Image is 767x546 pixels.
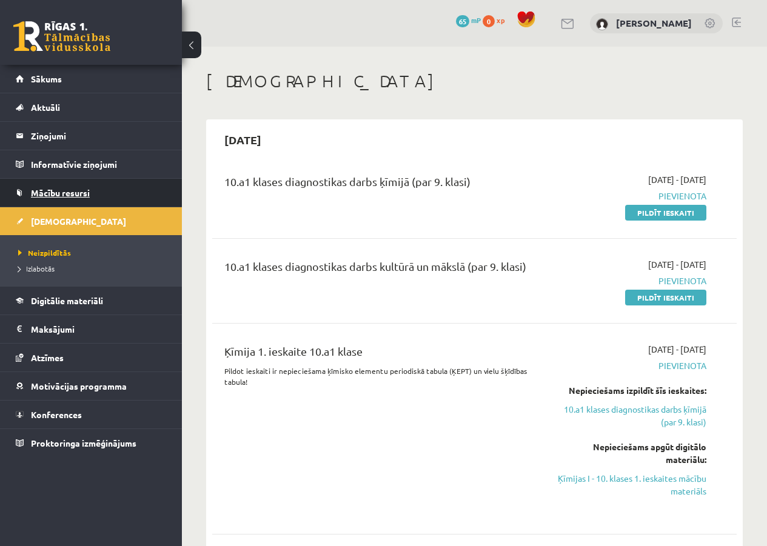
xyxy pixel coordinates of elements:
a: Ķīmijas I - 10. klases 1. ieskaites mācību materiāls [558,472,706,498]
a: Rīgas 1. Tālmācības vidusskola [13,21,110,52]
h2: [DATE] [212,125,273,154]
a: Pildīt ieskaiti [625,205,706,221]
a: Ziņojumi [16,122,167,150]
a: Sākums [16,65,167,93]
legend: Maksājumi [31,315,167,343]
span: Neizpildītās [18,248,71,258]
a: Maksājumi [16,315,167,343]
a: Atzīmes [16,344,167,371]
span: xp [497,15,504,25]
a: Proktoringa izmēģinājums [16,429,167,457]
span: Aktuāli [31,102,60,113]
a: Pildīt ieskaiti [625,290,706,305]
p: Pildot ieskaiti ir nepieciešama ķīmisko elementu periodiskā tabula (ĶEPT) un vielu šķīdības tabula! [224,365,540,387]
legend: Ziņojumi [31,122,167,150]
span: Izlabotās [18,264,55,273]
a: 0 xp [483,15,511,25]
span: 65 [456,15,469,27]
span: Atzīmes [31,352,64,363]
span: [DATE] - [DATE] [648,173,706,186]
span: Mācību resursi [31,187,90,198]
a: 10.a1 klases diagnostikas darbs ķīmijā (par 9. klasi) [558,403,706,428]
span: Pievienota [558,190,706,202]
h1: [DEMOGRAPHIC_DATA] [206,71,743,92]
a: Digitālie materiāli [16,287,167,315]
span: Pievienota [558,359,706,372]
a: [PERSON_NAME] [616,17,692,29]
div: 10.a1 klases diagnostikas darbs ķīmijā (par 9. klasi) [224,173,540,196]
a: Informatīvie ziņojumi [16,150,167,178]
span: mP [471,15,481,25]
a: Aktuāli [16,93,167,121]
img: Ilia Ganebnyi [596,18,608,30]
span: Motivācijas programma [31,381,127,391]
span: Sākums [31,73,62,84]
span: [DATE] - [DATE] [648,258,706,271]
legend: Informatīvie ziņojumi [31,150,167,178]
span: [DATE] - [DATE] [648,343,706,356]
div: Nepieciešams apgūt digitālo materiālu: [558,441,706,466]
div: Nepieciešams izpildīt šīs ieskaites: [558,384,706,397]
span: Digitālie materiāli [31,295,103,306]
a: Mācību resursi [16,179,167,207]
a: Izlabotās [18,263,170,274]
a: Konferences [16,401,167,428]
div: Ķīmija 1. ieskaite 10.a1 klase [224,343,540,365]
div: 10.a1 klases diagnostikas darbs kultūrā un mākslā (par 9. klasi) [224,258,540,281]
span: [DEMOGRAPHIC_DATA] [31,216,126,227]
span: Pievienota [558,275,706,287]
a: 65 mP [456,15,481,25]
a: Neizpildītās [18,247,170,258]
span: Konferences [31,409,82,420]
a: Motivācijas programma [16,372,167,400]
a: [DEMOGRAPHIC_DATA] [16,207,167,235]
span: 0 [483,15,495,27]
span: Proktoringa izmēģinājums [31,438,136,448]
